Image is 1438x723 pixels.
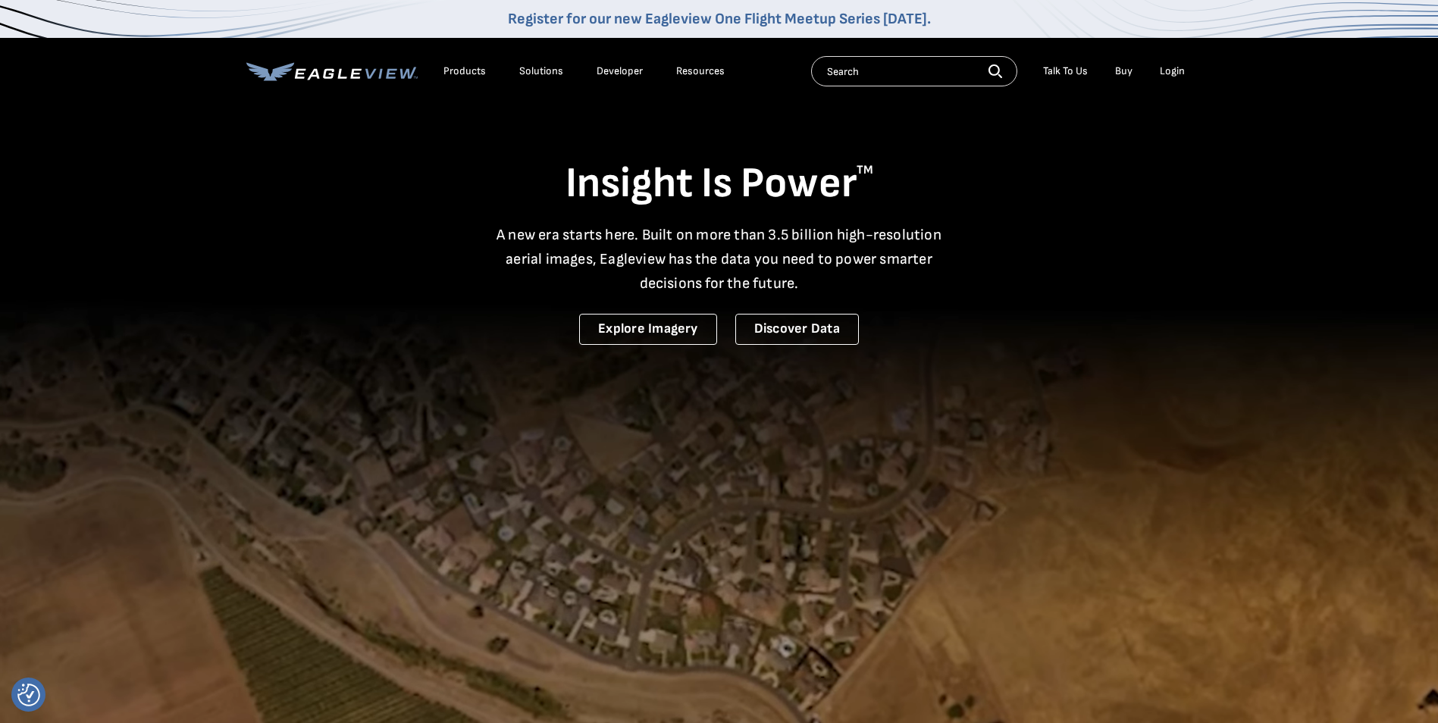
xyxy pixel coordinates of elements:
div: Talk To Us [1043,64,1088,78]
sup: TM [857,163,873,177]
div: Login [1160,64,1185,78]
h1: Insight Is Power [246,158,1192,211]
div: Resources [676,64,725,78]
button: Consent Preferences [17,684,40,706]
a: Explore Imagery [579,314,717,345]
a: Register for our new Eagleview One Flight Meetup Series [DATE]. [508,10,931,28]
a: Discover Data [735,314,859,345]
div: Products [443,64,486,78]
img: Revisit consent button [17,684,40,706]
input: Search [811,56,1017,86]
a: Developer [597,64,643,78]
div: Solutions [519,64,563,78]
a: Buy [1115,64,1133,78]
p: A new era starts here. Built on more than 3.5 billion high-resolution aerial images, Eagleview ha... [487,223,951,296]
